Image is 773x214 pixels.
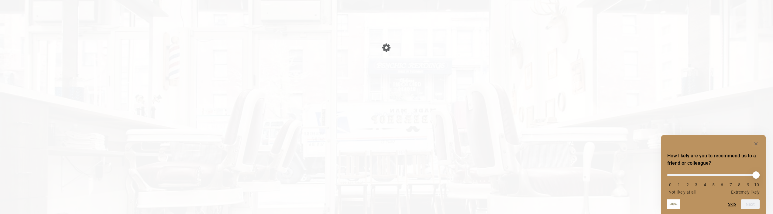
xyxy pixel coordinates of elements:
span: Extremely likely [731,190,760,195]
button: Skip [728,202,736,207]
button: Next question [741,199,760,209]
li: 4 [702,182,708,187]
div: How likely are you to recommend us to a friend or colleague? Select an option from 0 to 10, with ... [667,140,760,209]
li: 2 [685,182,691,187]
li: 5 [710,182,716,187]
li: 8 [736,182,742,187]
div: How likely are you to recommend us to a friend or colleague? Select an option from 0 to 10, with ... [667,169,760,195]
li: 3 [693,182,699,187]
span: Not likely at all [668,190,696,195]
li: 0 [667,182,673,187]
h2: How likely are you to recommend us to a friend or colleague? Select an option from 0 to 10, with ... [667,152,760,167]
li: 10 [754,182,760,187]
button: Hide survey [752,140,760,147]
li: 7 [728,182,734,187]
li: 6 [719,182,725,187]
li: 1 [676,182,682,187]
li: 9 [745,182,751,187]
